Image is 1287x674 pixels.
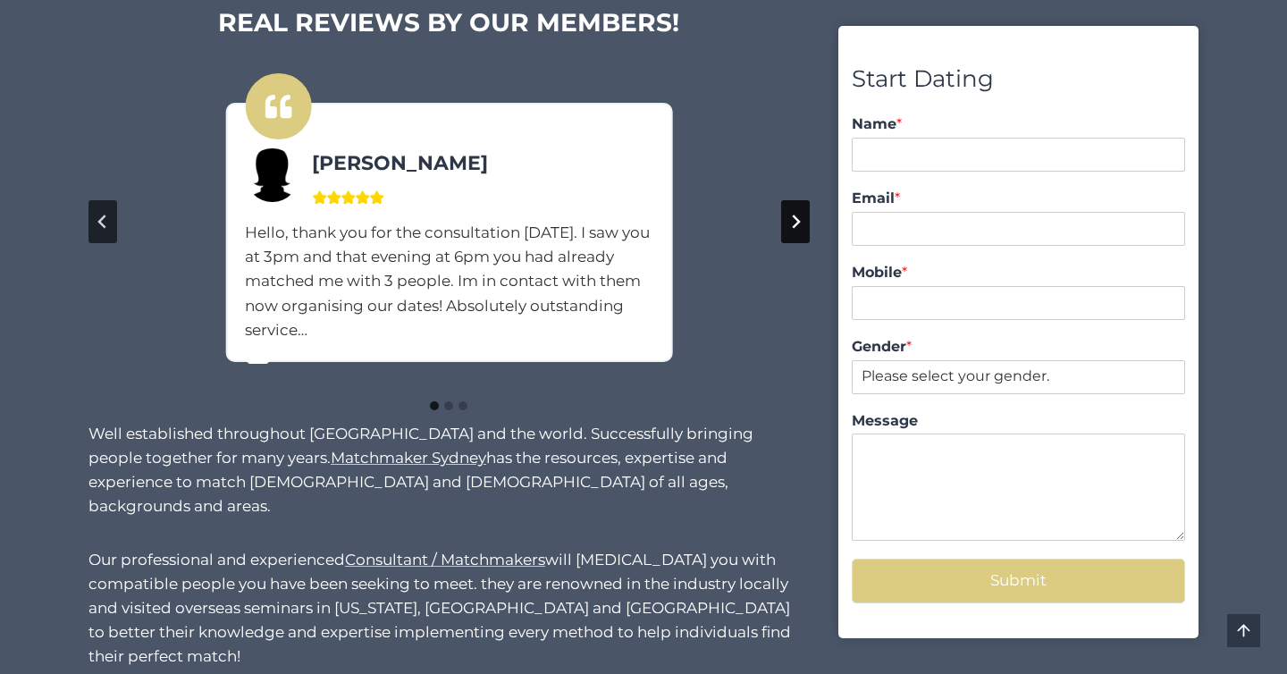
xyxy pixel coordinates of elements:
p: Our professional and experienced will [MEDICAL_DATA] you with compatible people you have been see... [88,548,810,670]
label: Name [852,115,1185,134]
label: Email [852,190,1185,208]
button: Go to last slide [88,200,117,243]
div: Hello, thank you for the consultation [DATE]. I saw you at 3pm and that evening at 6pm you had al... [245,221,652,342]
div: Start Dating [852,61,1185,98]
h4: [PERSON_NAME] [245,148,652,178]
label: Gender [852,338,1185,357]
a: Scroll to top [1227,614,1260,647]
img: femaleProfile-150x150.jpg [245,148,299,202]
input: Mobile [852,286,1185,320]
div: 1 of 3 [120,54,778,364]
button: Next slide [781,200,810,243]
p: Well established throughout [GEOGRAPHIC_DATA] and the world. Successfully bringing people togethe... [88,422,810,519]
button: Go to slide 2 [444,401,453,410]
h2: REAL REVIEWS BY OUR MEMBERS! [88,4,810,41]
label: Message [852,412,1185,431]
button: Go to slide 3 [458,401,467,410]
ul: Select a slide to show [88,398,810,413]
a: Consultant / Matchmakers [345,551,545,569]
a: Matchmaker Sydney [331,449,486,467]
button: Go to slide 1 [430,401,439,410]
label: Mobile [852,264,1185,282]
button: Submit [852,559,1185,602]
